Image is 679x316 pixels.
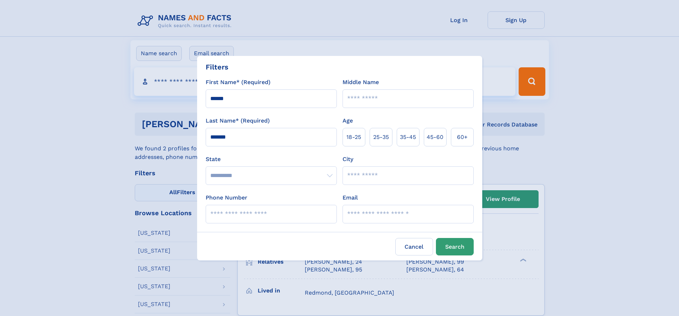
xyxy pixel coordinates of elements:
[206,155,337,164] label: State
[373,133,389,141] span: 25‑35
[400,133,416,141] span: 35‑45
[206,78,271,87] label: First Name* (Required)
[457,133,468,141] span: 60+
[343,78,379,87] label: Middle Name
[436,238,474,255] button: Search
[206,116,270,125] label: Last Name* (Required)
[206,62,228,72] div: Filters
[343,193,358,202] label: Email
[346,133,361,141] span: 18‑25
[343,116,353,125] label: Age
[395,238,433,255] label: Cancel
[343,155,353,164] label: City
[427,133,443,141] span: 45‑60
[206,193,247,202] label: Phone Number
